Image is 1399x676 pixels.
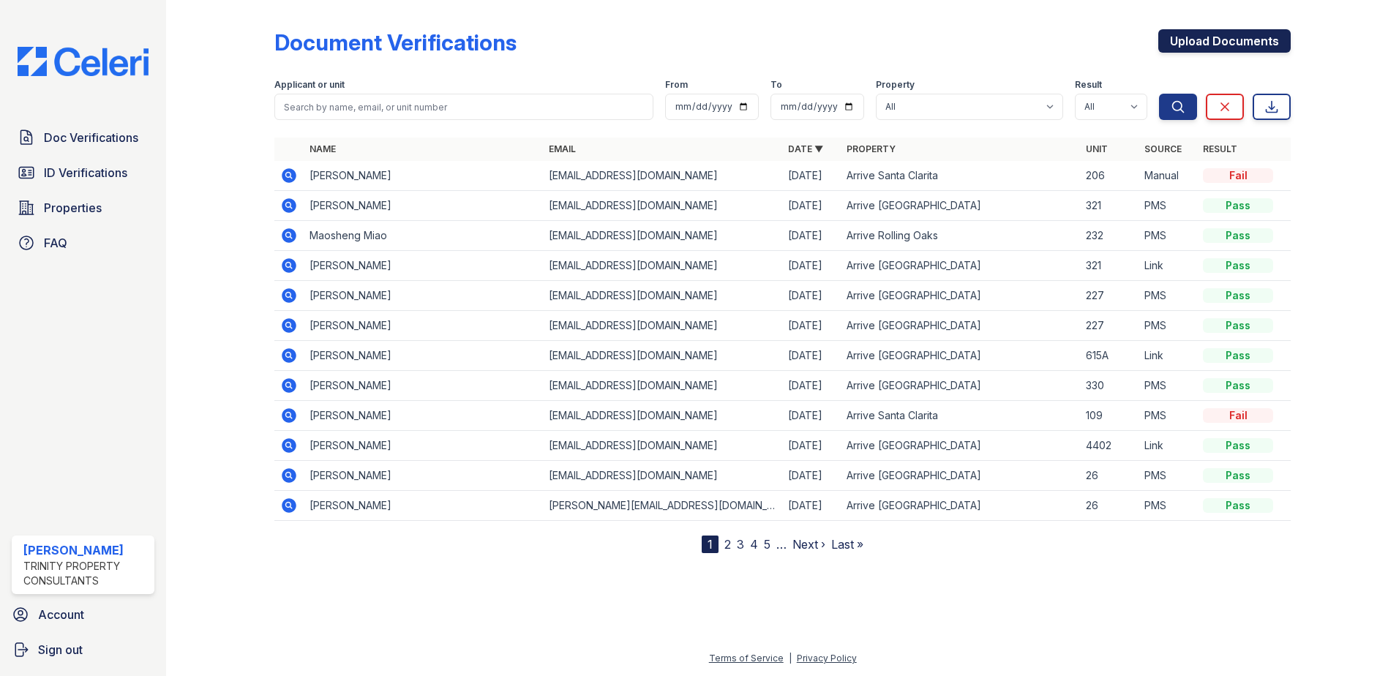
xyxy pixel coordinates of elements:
[1086,143,1108,154] a: Unit
[1203,168,1273,183] div: Fail
[841,491,1080,521] td: Arrive [GEOGRAPHIC_DATA]
[1158,29,1291,53] a: Upload Documents
[782,461,841,491] td: [DATE]
[23,541,149,559] div: [PERSON_NAME]
[44,199,102,217] span: Properties
[304,161,543,191] td: [PERSON_NAME]
[702,536,719,553] div: 1
[841,251,1080,281] td: Arrive [GEOGRAPHIC_DATA]
[1203,408,1273,423] div: Fail
[1139,371,1197,401] td: PMS
[841,221,1080,251] td: Arrive Rolling Oaks
[1203,438,1273,453] div: Pass
[1139,401,1197,431] td: PMS
[1203,258,1273,273] div: Pass
[6,600,160,629] a: Account
[304,461,543,491] td: [PERSON_NAME]
[841,401,1080,431] td: Arrive Santa Clarita
[23,559,149,588] div: Trinity Property Consultants
[543,311,782,341] td: [EMAIL_ADDRESS][DOMAIN_NAME]
[1080,431,1139,461] td: 4402
[310,143,336,154] a: Name
[12,123,154,152] a: Doc Verifications
[1080,221,1139,251] td: 232
[782,251,841,281] td: [DATE]
[782,491,841,521] td: [DATE]
[1139,221,1197,251] td: PMS
[304,371,543,401] td: [PERSON_NAME]
[12,228,154,258] a: FAQ
[1203,228,1273,243] div: Pass
[304,251,543,281] td: [PERSON_NAME]
[12,193,154,222] a: Properties
[1139,251,1197,281] td: Link
[1080,491,1139,521] td: 26
[543,371,782,401] td: [EMAIL_ADDRESS][DOMAIN_NAME]
[1139,161,1197,191] td: Manual
[543,461,782,491] td: [EMAIL_ADDRESS][DOMAIN_NAME]
[543,221,782,251] td: [EMAIL_ADDRESS][DOMAIN_NAME]
[841,371,1080,401] td: Arrive [GEOGRAPHIC_DATA]
[1080,251,1139,281] td: 321
[1080,281,1139,311] td: 227
[274,94,653,120] input: Search by name, email, or unit number
[304,221,543,251] td: Maosheng Miao
[789,653,792,664] div: |
[841,431,1080,461] td: Arrive [GEOGRAPHIC_DATA]
[831,537,863,552] a: Last »
[304,431,543,461] td: [PERSON_NAME]
[782,341,841,371] td: [DATE]
[1139,281,1197,311] td: PMS
[1080,161,1139,191] td: 206
[737,537,744,552] a: 3
[724,537,731,552] a: 2
[38,641,83,658] span: Sign out
[543,281,782,311] td: [EMAIL_ADDRESS][DOMAIN_NAME]
[1139,431,1197,461] td: Link
[1080,191,1139,221] td: 321
[304,311,543,341] td: [PERSON_NAME]
[1080,401,1139,431] td: 109
[304,341,543,371] td: [PERSON_NAME]
[782,221,841,251] td: [DATE]
[782,311,841,341] td: [DATE]
[847,143,896,154] a: Property
[841,311,1080,341] td: Arrive [GEOGRAPHIC_DATA]
[1139,491,1197,521] td: PMS
[782,371,841,401] td: [DATE]
[782,431,841,461] td: [DATE]
[782,191,841,221] td: [DATE]
[6,635,160,664] a: Sign out
[841,461,1080,491] td: Arrive [GEOGRAPHIC_DATA]
[1203,498,1273,513] div: Pass
[1203,288,1273,303] div: Pass
[841,191,1080,221] td: Arrive [GEOGRAPHIC_DATA]
[12,158,154,187] a: ID Verifications
[1139,191,1197,221] td: PMS
[304,401,543,431] td: [PERSON_NAME]
[782,401,841,431] td: [DATE]
[1203,468,1273,483] div: Pass
[304,491,543,521] td: [PERSON_NAME]
[274,79,345,91] label: Applicant or unit
[6,47,160,76] img: CE_Logo_Blue-a8612792a0a2168367f1c8372b55b34899dd931a85d93a1a3d3e32e68fde9ad4.png
[44,164,127,181] span: ID Verifications
[1080,311,1139,341] td: 227
[543,341,782,371] td: [EMAIL_ADDRESS][DOMAIN_NAME]
[543,191,782,221] td: [EMAIL_ADDRESS][DOMAIN_NAME]
[543,161,782,191] td: [EMAIL_ADDRESS][DOMAIN_NAME]
[1203,143,1237,154] a: Result
[44,129,138,146] span: Doc Verifications
[543,251,782,281] td: [EMAIL_ADDRESS][DOMAIN_NAME]
[764,537,770,552] a: 5
[543,491,782,521] td: [PERSON_NAME][EMAIL_ADDRESS][DOMAIN_NAME]
[792,537,825,552] a: Next ›
[1139,311,1197,341] td: PMS
[1139,461,1197,491] td: PMS
[770,79,782,91] label: To
[1075,79,1102,91] label: Result
[782,281,841,311] td: [DATE]
[1080,371,1139,401] td: 330
[1144,143,1182,154] a: Source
